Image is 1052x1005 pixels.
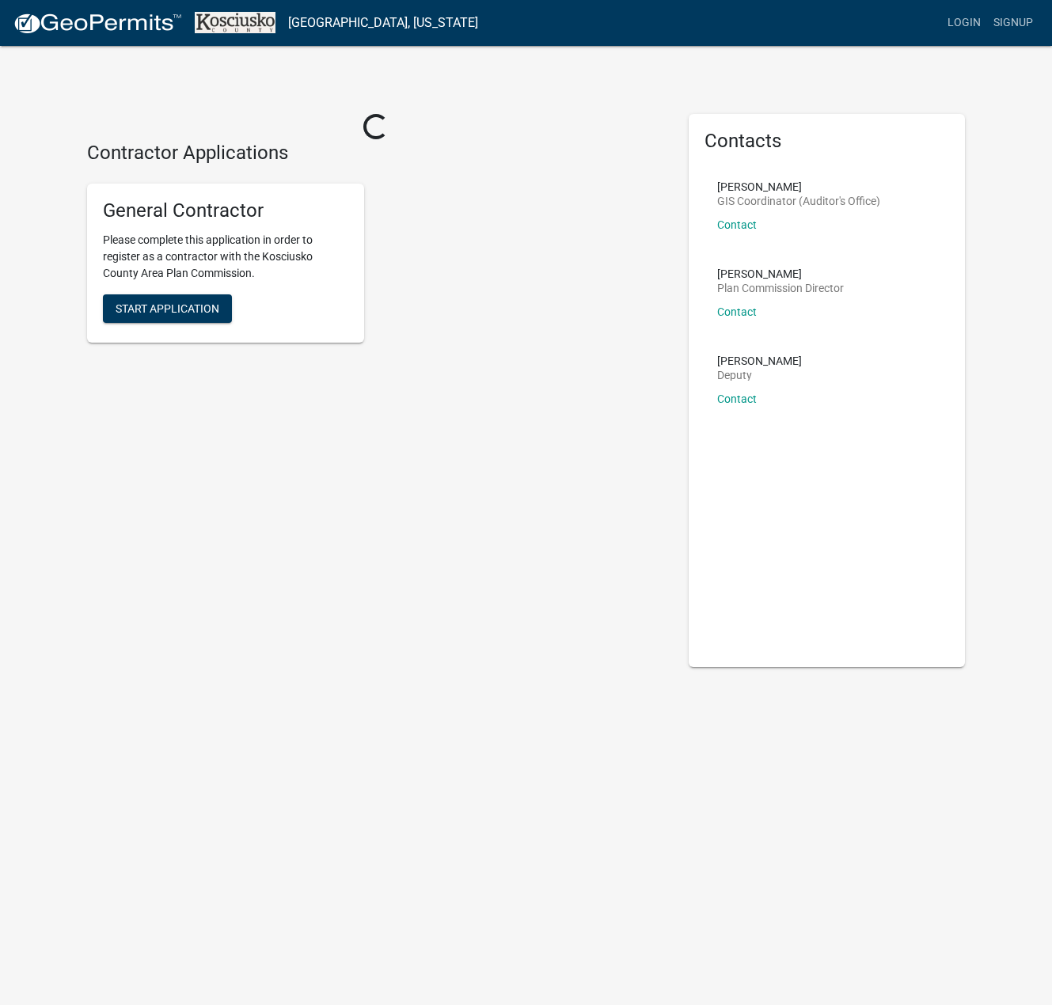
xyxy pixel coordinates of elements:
[941,8,987,38] a: Login
[717,268,844,279] p: [PERSON_NAME]
[717,305,757,318] a: Contact
[288,9,478,36] a: [GEOGRAPHIC_DATA], [US_STATE]
[704,130,950,153] h5: Contacts
[717,283,844,294] p: Plan Commission Director
[717,218,757,231] a: Contact
[717,393,757,405] a: Contact
[717,195,880,207] p: GIS Coordinator (Auditor's Office)
[195,12,275,33] img: Kosciusko County, Indiana
[87,142,665,355] wm-workflow-list-section: Contractor Applications
[103,232,348,282] p: Please complete this application in order to register as a contractor with the Kosciusko County A...
[717,355,802,366] p: [PERSON_NAME]
[87,142,665,165] h4: Contractor Applications
[116,301,219,314] span: Start Application
[717,181,880,192] p: [PERSON_NAME]
[987,8,1039,38] a: Signup
[103,294,232,323] button: Start Application
[103,199,348,222] h5: General Contractor
[717,370,802,381] p: Deputy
